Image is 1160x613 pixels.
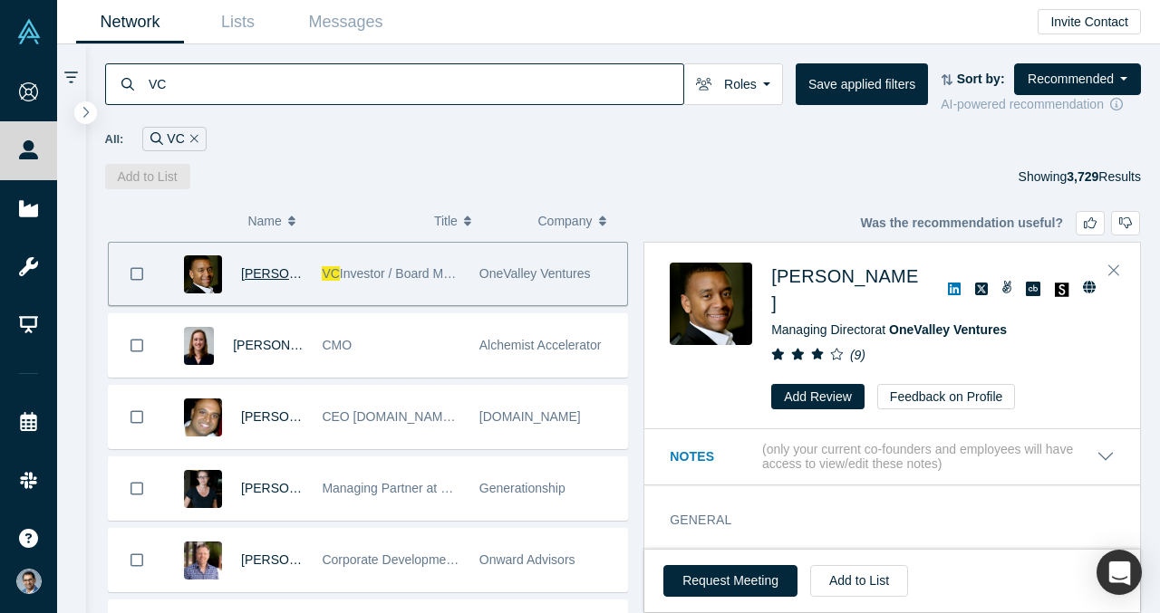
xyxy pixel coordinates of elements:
[1019,164,1141,189] div: Showing
[670,263,752,345] img: Juan Scarlett's Profile Image
[957,72,1005,86] strong: Sort by:
[941,95,1141,114] div: AI-powered recommendation
[292,1,400,43] a: Messages
[479,338,602,352] span: Alchemist Accelerator
[184,327,214,365] img: Devon Crews's Profile Image
[241,266,345,281] a: [PERSON_NAME]
[1014,63,1141,95] button: Recommended
[147,62,683,105] input: Search by name, title, company, summary, expertise, investment criteria or topics of focus
[109,243,165,305] button: Bookmark
[322,266,339,281] span: VC
[877,384,1016,409] button: Feedback on Profile
[889,322,1007,337] a: OneValley Ventures
[479,552,575,567] span: Onward Advisors
[670,447,759,466] h3: Notes
[670,511,1089,530] h3: General
[185,129,198,149] button: Remove Filter
[322,338,352,352] span: CMO
[771,384,865,409] button: Add Review
[340,266,532,281] span: Investor / Board Member / Advisor
[538,202,623,240] button: Company
[109,529,165,591] button: Bookmark
[771,266,919,313] a: [PERSON_NAME]
[233,338,337,352] a: [PERSON_NAME]
[142,127,206,151] div: VC
[683,63,783,105] button: Roles
[109,457,165,520] button: Bookmark
[1067,169,1098,184] strong: 3,729
[762,442,1097,473] p: (only your current co-founders and employees will have access to view/edit these notes)
[771,322,1007,337] span: Managing Director at
[76,1,184,43] a: Network
[322,409,892,424] span: CEO [DOMAIN_NAME]. Also advising and investing. Previously w/ Red Hat, Inktank, DreamHost, etc.
[184,1,292,43] a: Lists
[479,266,591,281] span: OneValley Ventures
[1100,256,1127,285] button: Close
[663,565,797,597] button: Request Meeting
[810,565,908,597] button: Add to List
[241,552,345,567] a: [PERSON_NAME]
[109,314,165,377] button: Bookmark
[479,409,581,424] span: [DOMAIN_NAME]
[860,211,1140,235] div: Was the recommendation useful?
[796,63,928,105] button: Save applied filters
[247,202,415,240] button: Name
[109,386,165,448] button: Bookmark
[16,569,42,594] img: VP Singh's Account
[850,348,865,362] i: ( 9 )
[105,164,190,189] button: Add to List
[322,481,527,495] span: Managing Partner at Generationship
[241,481,345,495] a: [PERSON_NAME]
[184,470,222,508] img: Rachel Chalmers's Profile Image
[434,202,519,240] button: Title
[670,442,1115,473] button: Notes (only your current co-founders and employees will have access to view/edit these notes)
[184,541,222,579] img: Josh Ewing's Profile Image
[247,202,281,240] span: Name
[184,398,222,436] img: Ben Cherian's Profile Image
[538,202,593,240] span: Company
[479,481,565,495] span: Generationship
[184,255,222,293] img: Juan Scarlett's Profile Image
[1067,169,1141,184] span: Results
[16,19,42,44] img: Alchemist Vault Logo
[105,130,124,148] span: All:
[1038,9,1141,34] button: Invite Contact
[241,409,345,424] a: [PERSON_NAME]
[322,552,626,567] span: Corporate Development Professional | Startup Advisor
[434,202,458,240] span: Title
